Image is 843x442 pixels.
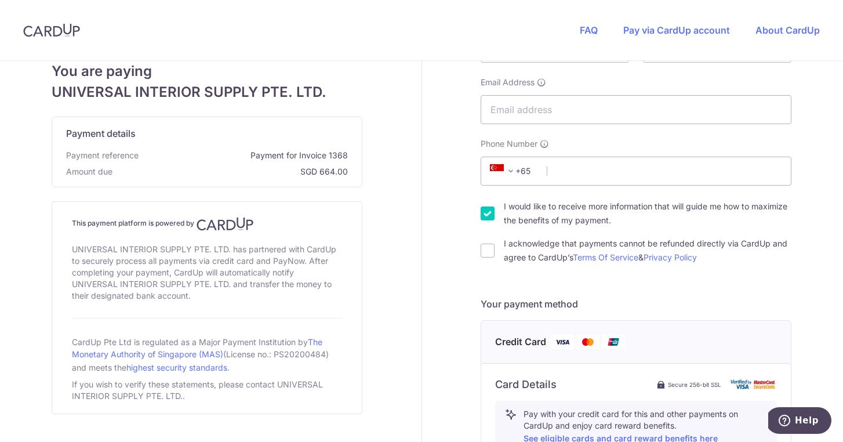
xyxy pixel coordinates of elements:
iframe: Opens a widget where you can find more information [768,407,831,436]
span: +65 [486,164,539,178]
span: Payment details [66,126,136,140]
span: You are paying [52,61,362,82]
span: +65 [490,164,518,178]
a: Pay via CardUp account [623,24,730,36]
img: CardUp [197,217,253,231]
span: Payment reference [66,150,139,161]
a: Terms Of Service [573,252,638,262]
label: I acknowledge that payments cannot be refunded directly via CardUp and agree to CardUp’s & [504,237,791,265]
span: Email Address [481,77,535,88]
span: Payment for Invoice 1368 [143,150,348,161]
h5: Your payment method [481,297,791,311]
a: highest security standards [126,363,227,372]
span: Amount due [66,166,112,177]
a: About CardUp [755,24,820,36]
div: CardUp Pte Ltd is regulated as a Major Payment Institution by (License no.: PS20200484) and meets... [72,332,342,376]
input: Email address [481,95,791,124]
img: Mastercard [576,335,599,349]
img: card secure [731,379,777,389]
span: UNIVERSAL INTERIOR SUPPLY PTE. LTD. [52,82,362,103]
img: Visa [551,335,574,349]
div: UNIVERSAL INTERIOR SUPPLY PTE. LTD. has partnered with CardUp to securely process all payments vi... [72,241,342,304]
a: FAQ [580,24,598,36]
h4: This payment platform is powered by [72,217,342,231]
label: I would like to receive more information that will guide me how to maximize the benefits of my pa... [504,200,791,227]
div: If you wish to verify these statements, please contact UNIVERSAL INTERIOR SUPPLY PTE. LTD.. [72,376,342,404]
a: Privacy Policy [644,252,697,262]
span: Secure 256-bit SSL [668,380,721,389]
span: SGD 664.00 [117,166,348,177]
img: CardUp [23,23,80,37]
span: Credit Card [495,335,546,349]
span: Phone Number [481,138,537,150]
img: Union Pay [602,335,625,349]
h6: Card Details [495,378,557,392]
